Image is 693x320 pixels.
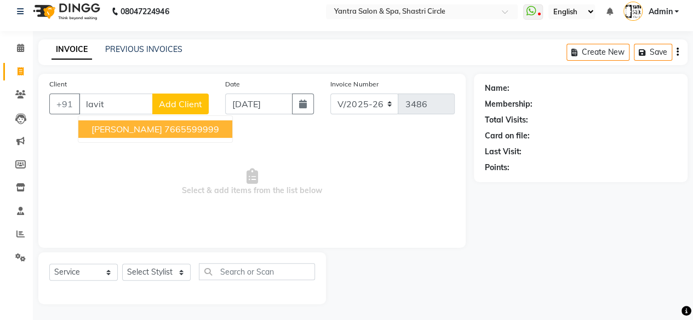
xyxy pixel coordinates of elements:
[91,124,162,135] span: [PERSON_NAME]
[152,94,209,114] button: Add Client
[105,44,182,54] a: PREVIOUS INVOICES
[634,44,672,61] button: Save
[79,94,153,114] input: Search by Name/Mobile/Email/Code
[159,98,202,109] span: Add Client
[485,146,522,158] div: Last Visit:
[164,124,219,135] ngb-highlight: 7665599999
[485,162,509,173] div: Points:
[648,6,672,18] span: Admin
[49,127,455,237] span: Select & add items from the list below
[485,130,530,142] div: Card on file:
[485,98,532,110] div: Membership:
[49,79,67,89] label: Client
[199,263,315,280] input: Search or Scan
[330,79,378,89] label: Invoice Number
[623,2,643,21] img: Admin
[485,114,528,126] div: Total Visits:
[566,44,629,61] button: Create New
[51,40,92,60] a: INVOICE
[49,94,80,114] button: +91
[225,79,240,89] label: Date
[485,83,509,94] div: Name:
